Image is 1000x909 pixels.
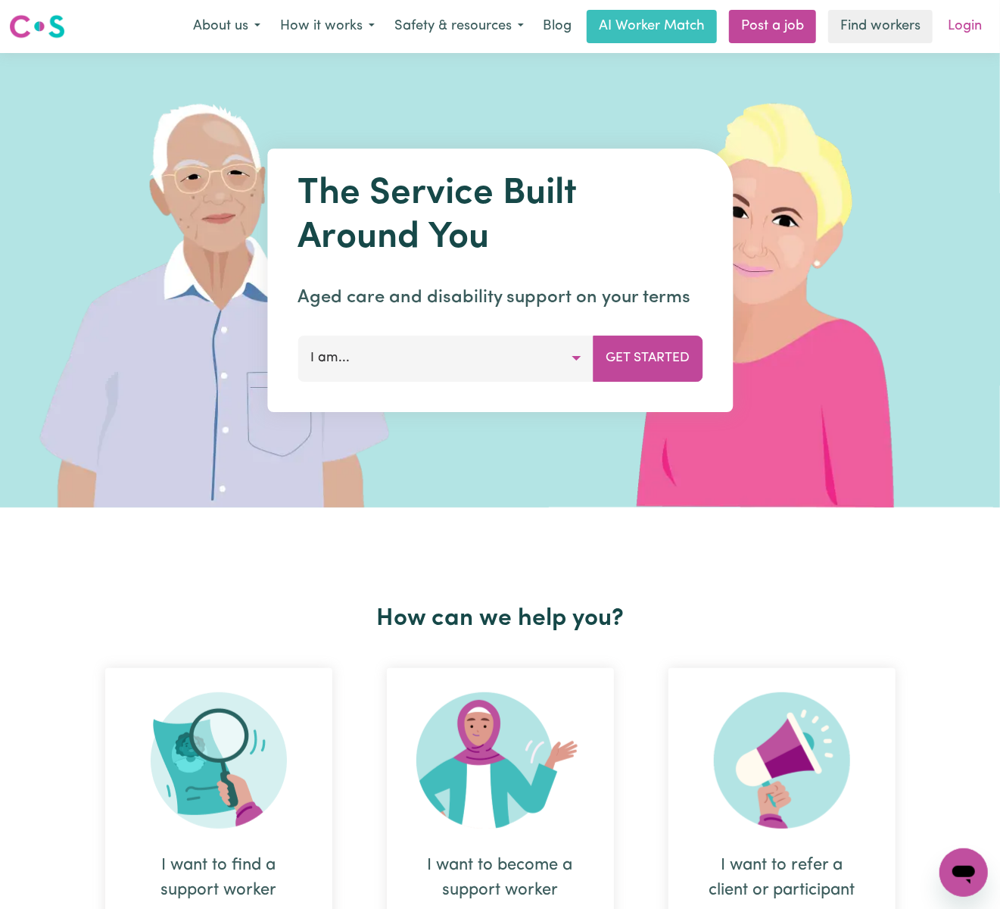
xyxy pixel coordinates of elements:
a: Careseekers logo [9,9,65,44]
img: Become Worker [416,692,584,829]
a: Post a job [729,10,816,43]
h2: How can we help you? [78,604,923,633]
a: Blog [534,10,581,43]
a: Find workers [828,10,933,43]
img: Search [151,692,287,829]
img: Refer [714,692,850,829]
iframe: Button to launch messaging window [939,848,988,897]
div: I want to become a support worker [423,853,578,903]
button: About us [183,11,270,42]
p: Aged care and disability support on your terms [298,284,702,311]
a: Login [939,10,991,43]
a: AI Worker Match [587,10,717,43]
button: How it works [270,11,385,42]
button: Get Started [593,336,702,381]
div: I want to find a support worker [142,853,296,903]
h1: The Service Built Around You [298,173,702,260]
img: Careseekers logo [9,13,65,40]
button: Safety & resources [385,11,534,42]
div: I want to refer a client or participant [705,853,859,903]
button: I am... [298,336,593,381]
